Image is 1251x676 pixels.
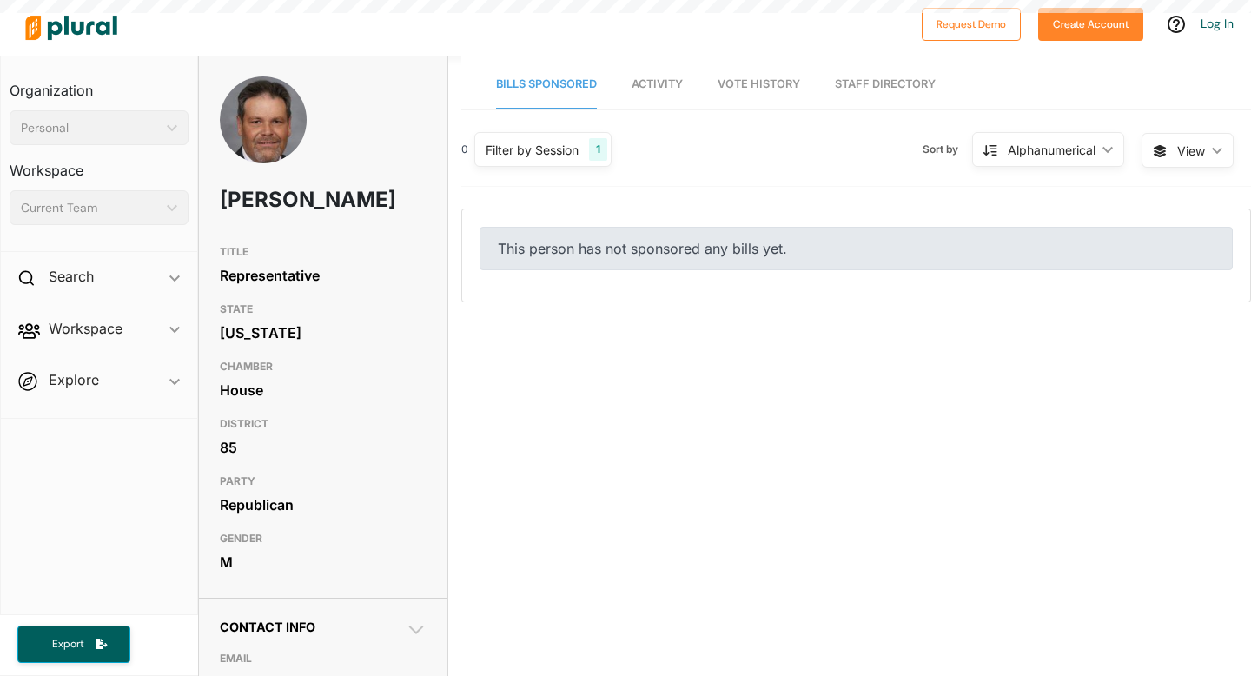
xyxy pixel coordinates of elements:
[220,620,315,634] span: Contact Info
[220,299,427,320] h3: STATE
[923,142,972,157] span: Sort by
[835,60,936,109] a: Staff Directory
[461,142,468,157] div: 0
[922,14,1021,32] a: Request Demo
[1201,16,1234,31] a: Log In
[21,199,160,217] div: Current Team
[1177,142,1205,160] span: View
[220,356,427,377] h3: CHAMBER
[220,492,427,518] div: Republican
[220,242,427,262] h3: TITLE
[220,174,344,226] h1: [PERSON_NAME]
[486,141,579,159] div: Filter by Session
[220,528,427,549] h3: GENDER
[1038,14,1143,32] a: Create Account
[220,262,427,288] div: Representative
[220,414,427,434] h3: DISTRICT
[220,320,427,346] div: [US_STATE]
[1038,8,1143,41] button: Create Account
[220,434,427,461] div: 85
[480,227,1233,270] div: This person has not sponsored any bills yet.
[17,626,130,663] button: Export
[718,77,800,90] span: Vote History
[10,65,189,103] h3: Organization
[49,267,94,286] h2: Search
[718,60,800,109] a: Vote History
[220,76,307,207] img: Headshot of Dudley Greene
[632,77,683,90] span: Activity
[10,145,189,183] h3: Workspace
[1008,141,1095,159] div: Alphanumerical
[220,648,427,669] h3: EMAIL
[21,119,160,137] div: Personal
[496,60,597,109] a: Bills Sponsored
[589,138,607,161] div: 1
[220,549,427,575] div: M
[922,8,1021,41] button: Request Demo
[632,60,683,109] a: Activity
[220,377,427,403] div: House
[40,637,96,652] span: Export
[496,77,597,90] span: Bills Sponsored
[220,471,427,492] h3: PARTY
